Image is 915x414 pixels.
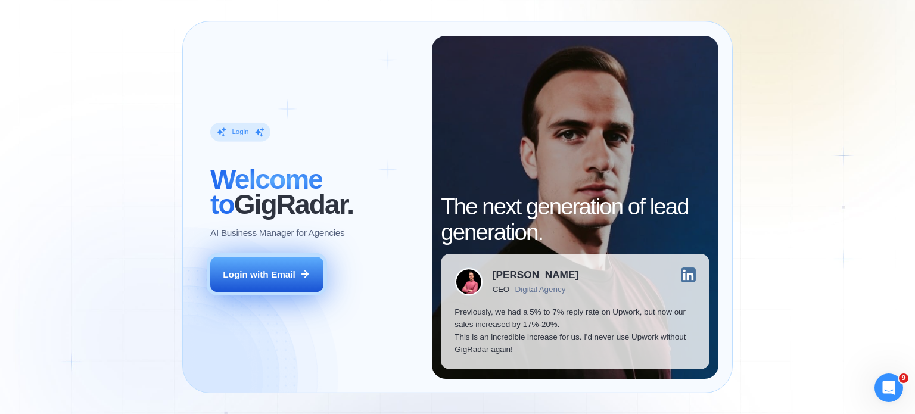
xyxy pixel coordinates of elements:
[210,226,344,238] p: AI Business Manager for Agencies
[899,373,908,383] span: 9
[232,127,248,136] div: Login
[441,194,709,244] h2: The next generation of lead generation.
[223,268,295,281] div: Login with Email
[210,164,322,220] span: Welcome to
[515,285,566,294] div: Digital Agency
[493,270,578,280] div: [PERSON_NAME]
[455,306,696,356] p: Previously, we had a 5% to 7% reply rate on Upwork, but now our sales increased by 17%-20%. This ...
[874,373,903,402] iframe: Intercom live chat
[210,257,323,292] button: Login with Email
[493,285,509,294] div: CEO
[210,167,418,217] h2: ‍ GigRadar.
